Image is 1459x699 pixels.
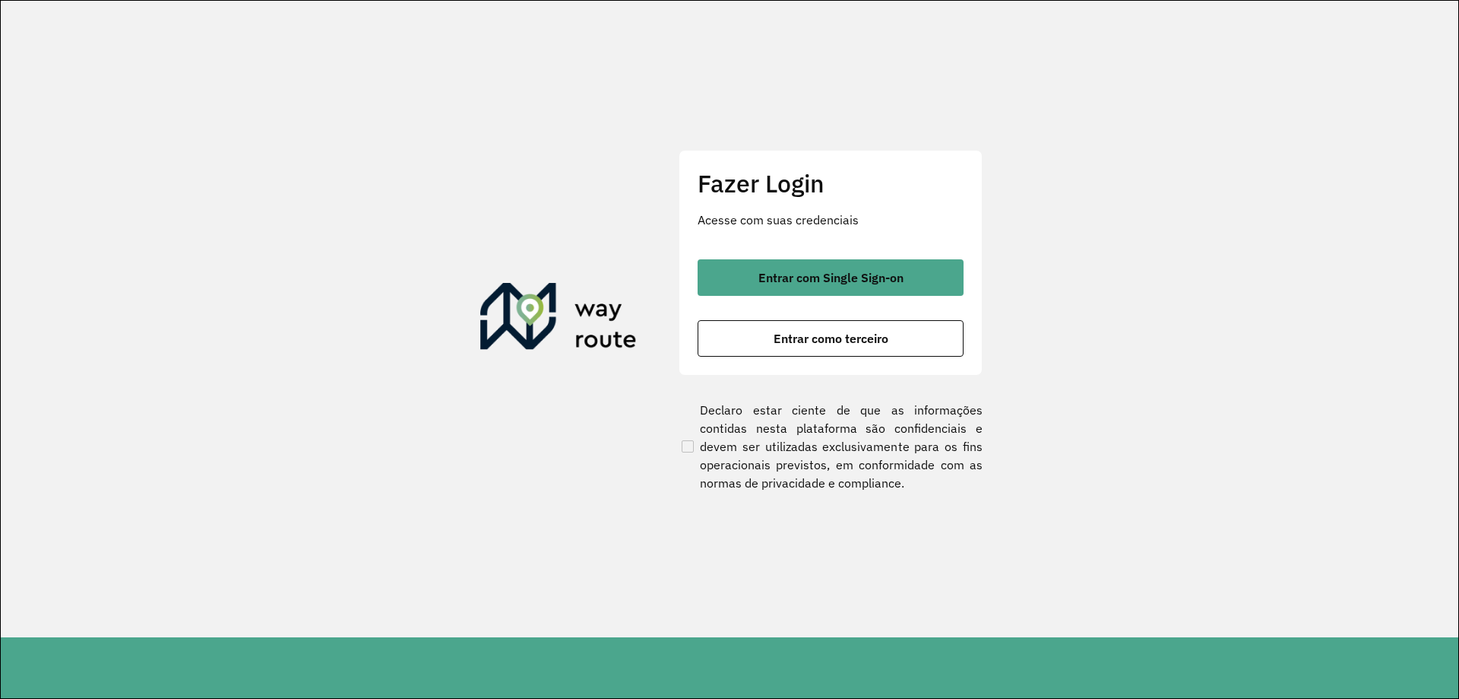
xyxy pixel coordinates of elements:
button: button [698,320,964,357]
span: Entrar com Single Sign-on [758,272,904,284]
span: Entrar como terceiro [774,332,888,345]
p: Acesse com suas credenciais [698,211,964,229]
button: button [698,259,964,296]
img: Roteirizador AmbevTech [480,283,637,356]
h2: Fazer Login [698,169,964,198]
label: Declaro estar ciente de que as informações contidas nesta plataforma são confidenciais e devem se... [679,401,983,492]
